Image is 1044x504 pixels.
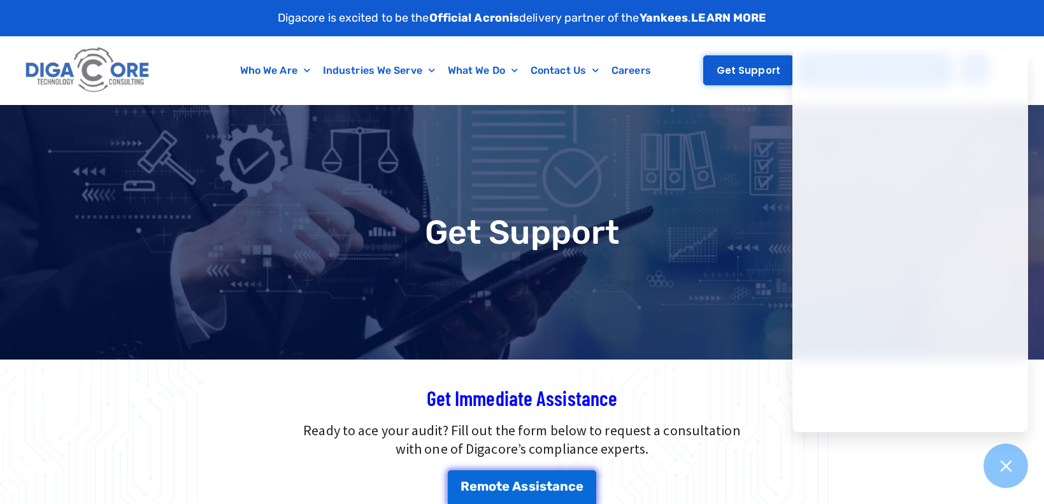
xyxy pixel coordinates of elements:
a: Who We Are [234,56,317,85]
nav: Menu [208,56,683,85]
span: s [540,480,547,493]
span: n [560,480,568,493]
span: c [568,480,576,493]
span: s [529,480,536,493]
img: Digacore logo 1 [22,43,154,98]
span: t [547,480,552,493]
span: a [552,480,560,493]
a: Get Support [703,55,794,85]
h1: Get Support [6,216,1038,249]
span: e [502,480,510,493]
span: m [477,480,489,493]
a: What We Do [441,56,524,85]
span: A [512,480,521,493]
strong: Official Acronis [429,11,520,25]
a: Contact Us [524,56,605,85]
span: Get Support [717,66,780,75]
a: LEARN MORE [691,11,766,25]
span: e [576,480,583,493]
span: e [469,480,477,493]
span: o [489,480,496,493]
span: R [461,480,469,493]
a: Industries We Serve [317,56,441,85]
p: Digacore is excited to be the delivery partner of the . [278,10,767,27]
strong: Yankees [640,11,689,25]
a: Careers [605,56,657,85]
span: Get Immediate Assistance [427,386,617,410]
span: s [521,480,528,493]
iframe: Chatgenie Messenger [792,50,1028,432]
span: t [496,480,502,493]
p: Ready to ace your audit? Fill out the form below to request a consultation with one of Digacore’s... [115,421,930,458]
span: i [536,480,540,493]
